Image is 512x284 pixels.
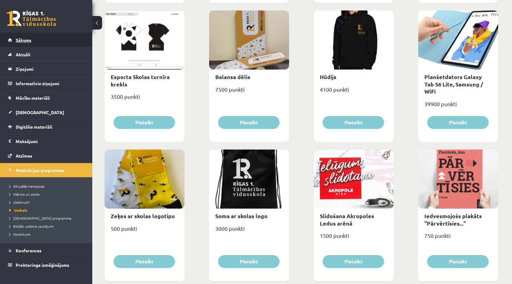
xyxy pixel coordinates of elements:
[218,255,280,268] button: Pieteikt
[16,248,42,253] span: Konferences
[427,116,489,129] button: Pieteikt
[215,73,250,80] a: Balansa dēlis
[16,95,50,101] span: Mācību materiāli
[424,73,483,95] a: Planšetdators Galaxy Tab S6 Lite, Samsung / WiFi
[16,167,64,173] span: Motivācijas programma
[323,255,384,268] button: Pieteikt
[113,116,175,129] button: Pieteikt
[105,91,185,107] div: 3500 punkti
[9,200,30,205] span: Uzdevumi
[8,76,85,90] a: Informatīvie ziņojumi
[9,232,31,237] span: Noteikumi
[418,99,498,114] div: 39900 punkti
[418,230,498,246] div: 750 punkti
[9,224,54,229] span: Biežāk uzdotie jautājumi
[8,134,85,148] a: Maksājumi
[16,52,30,57] span: Aktuāli
[8,149,85,163] a: Atzīmes
[9,216,71,221] span: [DEMOGRAPHIC_DATA] programma
[9,208,27,213] span: Veikals
[9,184,45,189] span: Aktuālās kampaņas
[323,116,384,129] button: Pieteikt
[16,153,32,158] span: Atzīmes
[209,84,289,100] div: 7500 punkti
[9,215,86,221] a: [DEMOGRAPHIC_DATA] programma
[105,223,185,239] div: 500 punkti
[16,37,31,43] span: Sākums
[9,231,86,237] a: Noteikumi
[9,191,86,197] a: Mācies un ziedo
[16,134,85,148] legend: Maksājumi
[8,258,85,272] a: Proktoringa izmēģinājums
[9,199,86,205] a: Uzdevumi
[320,212,374,226] a: Slidošana Akropoles Ledus arēnā
[8,33,85,47] a: Sākums
[314,230,394,246] div: 1500 punkti
[111,212,175,219] a: Zeķes ar skolas logotipu
[9,183,86,189] a: Aktuālās kampaņas
[424,212,482,226] a: Iedvesmojošs plakāts "Pārvērtīsies..."
[113,255,175,268] button: Pieteikt
[218,116,280,129] button: Pieteikt
[380,150,394,160] img: Populāra prece
[8,243,85,258] a: Konferences
[16,62,85,76] legend: Ziņojumi
[7,11,56,26] a: Rīgas 1. Tālmācības vidusskola
[16,262,69,268] span: Proktoringa izmēģinājums
[8,91,85,105] a: Mācību materiāli
[16,110,64,115] span: [DEMOGRAPHIC_DATA]
[209,223,289,239] div: 3000 punkti
[16,76,85,90] legend: Informatīvie ziņojumi
[9,207,86,213] a: Veikals
[8,163,85,177] a: Motivācijas programma
[427,255,489,268] button: Pieteikt
[111,73,170,87] a: Esporta Skolas turnīra krekls
[8,105,85,119] a: [DEMOGRAPHIC_DATA]
[320,73,336,80] a: Hūdijs
[8,62,85,76] a: Ziņojumi
[215,212,268,219] a: Soma ar skolas logo
[9,192,40,197] span: Mācies un ziedo
[9,223,86,229] a: Biežāk uzdotie jautājumi
[314,84,394,100] div: 4100 punkti
[8,120,85,134] a: Digitālie materiāli
[16,124,52,130] span: Digitālie materiāli
[8,47,85,62] a: Aktuāli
